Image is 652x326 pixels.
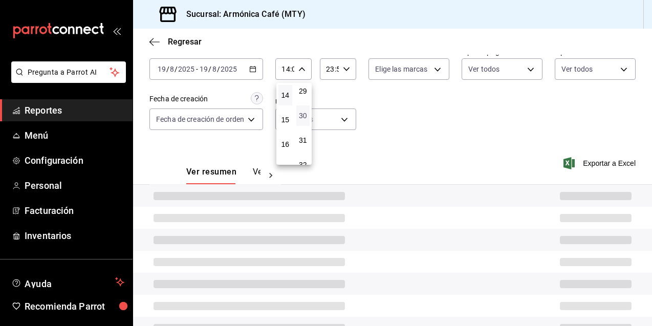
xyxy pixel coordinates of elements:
span: 32 [302,161,304,169]
span: 29 [302,87,304,95]
button: 29 [296,81,310,101]
button: 15 [278,110,292,130]
span: 14 [285,91,286,99]
button: 32 [296,155,310,175]
span: 31 [302,136,304,144]
button: 16 [278,134,292,155]
span: 16 [285,140,286,148]
button: 31 [296,130,310,150]
button: 14 [278,85,292,105]
button: 30 [296,105,310,126]
span: 15 [285,116,286,124]
span: 30 [302,112,304,120]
